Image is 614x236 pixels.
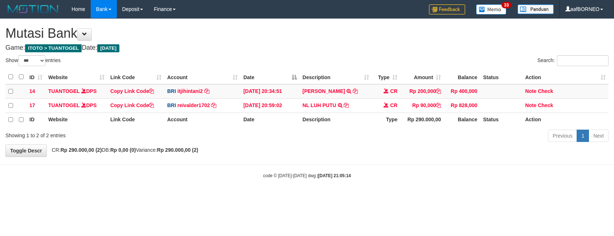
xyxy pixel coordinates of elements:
a: Copy itjihintani2 to clipboard [204,88,209,94]
a: Copy reivalder1702 to clipboard [211,102,216,108]
th: Website: activate to sort column ascending [45,70,107,84]
span: CR [390,88,397,94]
a: Next [589,130,609,142]
strong: Rp 0,00 (0) [110,147,136,153]
span: BRI [167,102,176,108]
th: ID [26,113,45,127]
a: TUANTOGEL [48,88,80,94]
a: Copy MOSES HARIANTO to clipboard [353,88,358,94]
img: panduan.png [517,4,554,14]
th: Amount: activate to sort column ascending [400,70,444,84]
th: Date: activate to sort column descending [241,70,300,84]
th: Date [241,113,300,127]
span: 17 [29,102,35,108]
img: MOTION_logo.png [5,4,61,15]
span: [DATE] [97,44,119,52]
span: CR [390,102,397,108]
th: Account: activate to sort column ascending [164,70,241,84]
a: Check [538,102,553,108]
span: 14 [29,88,35,94]
th: Action: activate to sort column ascending [522,70,609,84]
th: Rp 290.000,00 [400,113,444,127]
a: Previous [548,130,577,142]
strong: Rp 290.000,00 (2) [157,147,198,153]
span: ITOTO > TUANTOGEL [25,44,82,52]
div: Showing 1 to 2 of 2 entries [5,129,250,139]
th: Link Code [107,113,164,127]
td: Rp 200,000 [400,84,444,99]
td: DPS [45,98,107,113]
th: Type: activate to sort column ascending [372,70,400,84]
th: Status [480,113,522,127]
strong: [DATE] 21:05:14 [318,173,351,178]
th: Account [164,113,241,127]
td: [DATE] 20:34:51 [241,84,300,99]
td: DPS [45,84,107,99]
h4: Game: Date: [5,44,609,52]
input: Search: [557,55,609,66]
img: Feedback.jpg [429,4,465,15]
th: Balance [444,70,480,84]
th: Balance [444,113,480,127]
label: Search: [537,55,609,66]
a: [PERSON_NAME] [303,88,345,94]
a: Note [525,88,536,94]
a: TUANTOGEL [48,102,80,108]
th: Type [372,113,400,127]
a: 1 [577,130,589,142]
a: reivalder1702 [177,102,210,108]
a: Copy Rp 90,000 to clipboard [436,102,441,108]
td: Rp 90,000 [400,98,444,113]
h1: Mutasi Bank [5,26,609,41]
td: Rp 400,000 [444,84,480,99]
th: Action [522,113,609,127]
a: Toggle Descr [5,145,47,157]
a: Copy Rp 200,000 to clipboard [436,88,441,94]
a: Check [538,88,553,94]
strong: Rp 290.000,00 (2) [61,147,102,153]
small: code © [DATE]-[DATE] dwg | [263,173,351,178]
a: Copy Link Code [110,102,154,108]
td: [DATE] 20:59:02 [241,98,300,113]
select: Showentries [18,55,45,66]
th: Link Code: activate to sort column ascending [107,70,164,84]
a: NL LUH PUTU [303,102,336,108]
img: Button%20Memo.svg [476,4,507,15]
a: Copy NL LUH PUTU to clipboard [344,102,349,108]
span: 33 [502,2,511,8]
th: Status [480,70,522,84]
span: BRI [167,88,176,94]
td: Rp 828,000 [444,98,480,113]
span: CR: DB: Variance: [48,147,198,153]
a: Copy Link Code [110,88,154,94]
label: Show entries [5,55,61,66]
th: Description: activate to sort column ascending [300,70,372,84]
th: ID: activate to sort column ascending [26,70,45,84]
th: Website [45,113,107,127]
a: Note [525,102,536,108]
a: itjihintani2 [177,88,203,94]
th: Description [300,113,372,127]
